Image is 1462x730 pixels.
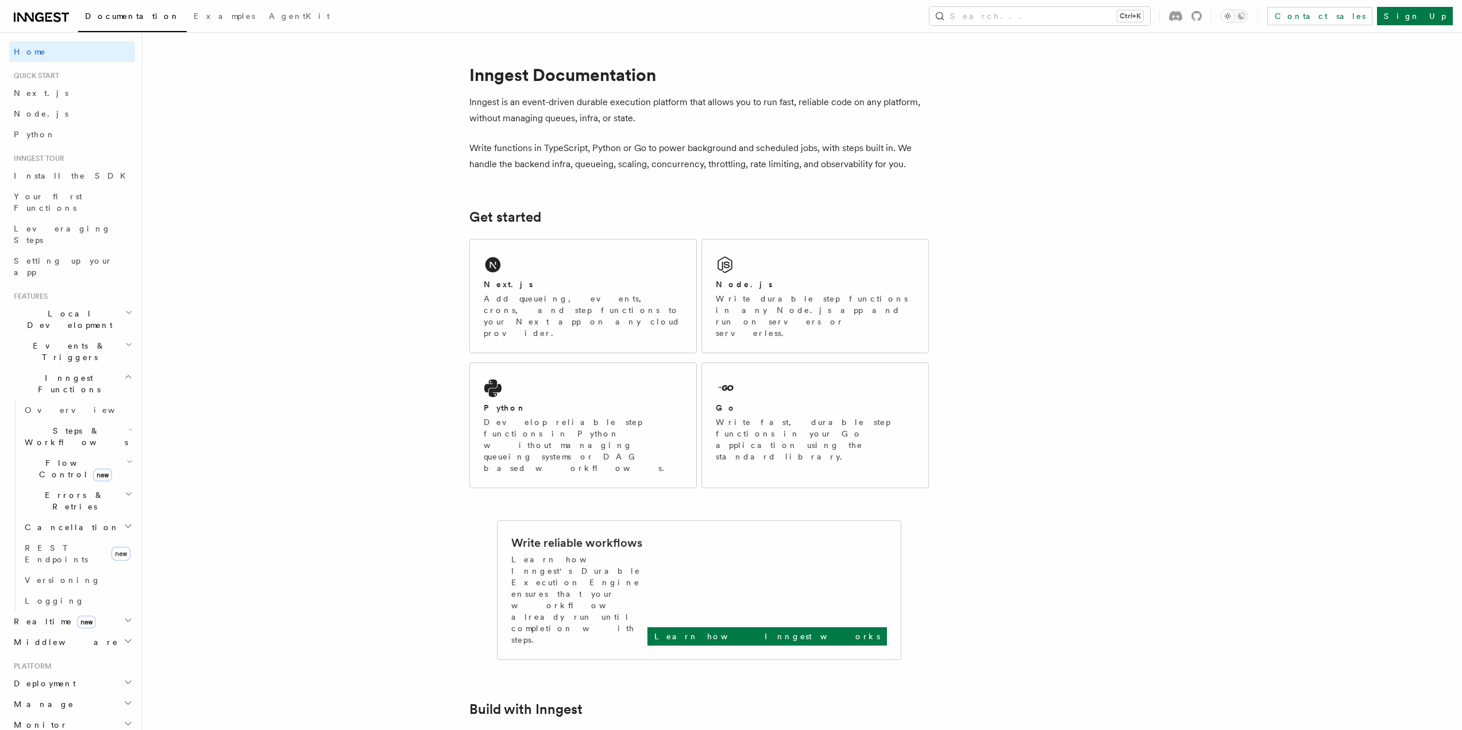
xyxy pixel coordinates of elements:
[25,596,84,605] span: Logging
[647,627,887,646] a: Learn how Inngest works
[20,489,125,512] span: Errors & Retries
[9,662,52,671] span: Platform
[14,88,68,98] span: Next.js
[469,94,929,126] p: Inngest is an event-driven durable execution platform that allows you to run fast, reliable code ...
[20,485,135,517] button: Errors & Retries
[469,209,541,225] a: Get started
[9,218,135,250] a: Leveraging Steps
[9,71,59,80] span: Quick start
[9,292,48,301] span: Features
[716,279,773,290] h2: Node.js
[20,522,119,533] span: Cancellation
[20,400,135,420] a: Overview
[20,538,135,570] a: REST Endpointsnew
[269,11,330,21] span: AgentKit
[654,631,880,642] p: Learn how Inngest works
[469,362,697,488] a: PythonDevelop reliable step functions in Python without managing queueing systems or DAG based wo...
[9,165,135,186] a: Install the SDK
[14,224,111,245] span: Leveraging Steps
[9,186,135,218] a: Your first Functions
[14,46,46,57] span: Home
[194,11,255,21] span: Examples
[1267,7,1372,25] a: Contact sales
[14,109,68,118] span: Node.js
[511,535,642,551] h2: Write reliable workflows
[14,256,113,277] span: Setting up your app
[9,400,135,611] div: Inngest Functions
[1377,7,1453,25] a: Sign Up
[9,616,96,627] span: Realtime
[1117,10,1143,22] kbd: Ctrl+K
[484,279,533,290] h2: Next.js
[25,405,143,415] span: Overview
[9,340,125,363] span: Events & Triggers
[77,616,96,628] span: new
[111,547,130,561] span: new
[701,239,929,353] a: Node.jsWrite durable step functions in any Node.js app and run on servers or serverless.
[9,632,135,652] button: Middleware
[93,469,112,481] span: new
[14,192,82,213] span: Your first Functions
[20,457,126,480] span: Flow Control
[716,293,915,339] p: Write durable step functions in any Node.js app and run on servers or serverless.
[9,636,118,648] span: Middleware
[9,694,135,714] button: Manage
[262,3,337,31] a: AgentKit
[9,103,135,124] a: Node.js
[1221,9,1248,23] button: Toggle dark mode
[716,416,915,462] p: Write fast, durable step functions in your Go application using the standard library.
[9,154,64,163] span: Inngest tour
[9,303,135,335] button: Local Development
[469,239,697,353] a: Next.jsAdd queueing, events, crons, and step functions to your Next app on any cloud provider.
[187,3,262,31] a: Examples
[484,402,526,414] h2: Python
[14,130,56,139] span: Python
[9,673,135,694] button: Deployment
[25,575,101,585] span: Versioning
[9,698,74,710] span: Manage
[78,3,187,32] a: Documentation
[20,425,128,448] span: Steps & Workflows
[701,362,929,488] a: GoWrite fast, durable step functions in your Go application using the standard library.
[469,140,929,172] p: Write functions in TypeScript, Python or Go to power background and scheduled jobs, with steps bu...
[484,293,682,339] p: Add queueing, events, crons, and step functions to your Next app on any cloud provider.
[469,64,929,85] h1: Inngest Documentation
[716,402,736,414] h2: Go
[484,416,682,474] p: Develop reliable step functions in Python without managing queueing systems or DAG based workflows.
[9,250,135,283] a: Setting up your app
[9,124,135,145] a: Python
[469,701,583,717] a: Build with Inngest
[9,372,124,395] span: Inngest Functions
[9,308,125,331] span: Local Development
[20,570,135,590] a: Versioning
[20,453,135,485] button: Flow Controlnew
[929,7,1150,25] button: Search...Ctrl+K
[20,420,135,453] button: Steps & Workflows
[9,368,135,400] button: Inngest Functions
[20,590,135,611] a: Logging
[25,543,88,564] span: REST Endpoints
[9,335,135,368] button: Events & Triggers
[85,11,180,21] span: Documentation
[9,83,135,103] a: Next.js
[9,611,135,632] button: Realtimenew
[20,517,135,538] button: Cancellation
[511,554,647,646] p: Learn how Inngest's Durable Execution Engine ensures that your workflow already run until complet...
[14,171,133,180] span: Install the SDK
[9,678,76,689] span: Deployment
[9,41,135,62] a: Home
